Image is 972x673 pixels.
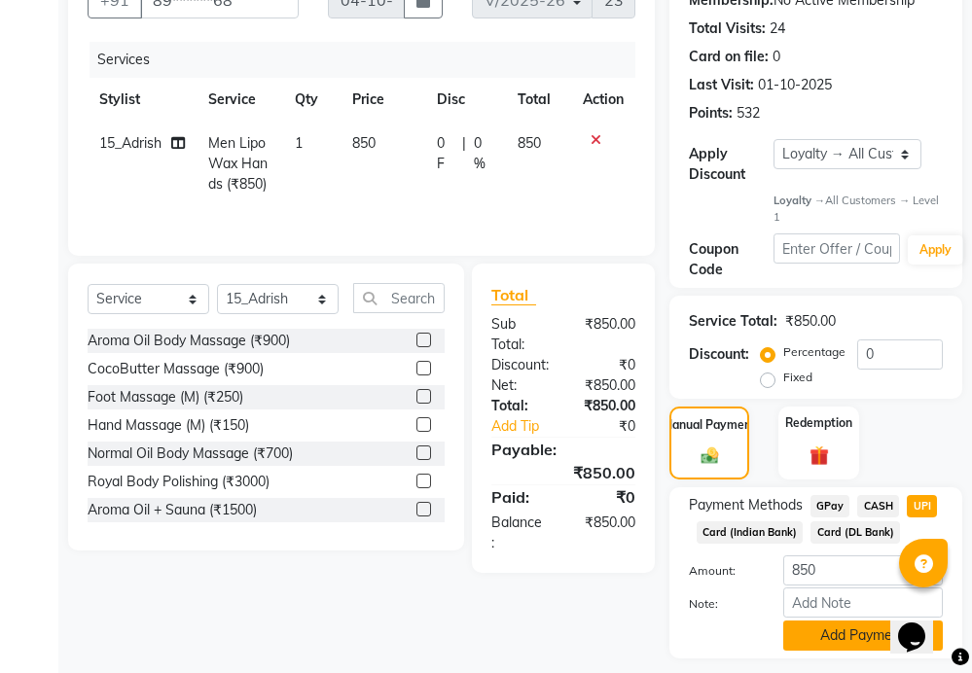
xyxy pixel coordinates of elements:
div: 0 [773,47,780,67]
div: ₹850.00 [563,396,650,416]
button: Add Payment [783,620,943,651]
div: Normal Oil Body Massage (₹700) [88,443,293,464]
div: ₹850.00 [785,311,836,332]
img: _gift.svg [804,443,835,468]
span: CASH [857,495,899,517]
strong: Loyalty → [774,194,825,207]
label: Note: [674,595,769,613]
div: Last Visit: [689,75,754,95]
div: Paid: [477,485,563,509]
th: Disc [425,78,505,122]
th: Total [506,78,571,122]
div: Balance : [477,513,563,553]
div: Discount: [689,344,749,365]
div: Net: [477,375,563,396]
div: ₹0 [563,355,650,375]
button: Apply [908,235,963,265]
span: 15_Adrish [99,134,162,152]
div: Service Total: [689,311,777,332]
label: Amount: [674,562,769,580]
span: | [462,133,466,174]
th: Price [341,78,425,122]
div: Total Visits: [689,18,766,39]
span: Total [491,285,536,305]
div: ₹850.00 [563,513,650,553]
div: Total: [477,396,563,416]
th: Action [571,78,635,122]
span: Payment Methods [689,495,803,515]
iframe: chat widget [890,595,953,654]
div: 532 [737,103,760,124]
div: Hand Massage (M) (₹150) [88,415,249,436]
div: Points: [689,103,733,124]
div: ₹850.00 [477,461,650,484]
span: Men Lipo Wax Hands (₹850) [208,134,268,193]
input: Search or Scan [353,283,445,313]
div: Card on file: [689,47,769,67]
div: 01-10-2025 [758,75,832,95]
div: ₹850.00 [563,375,650,396]
span: Card (Indian Bank) [697,521,804,544]
div: Services [90,42,650,78]
span: 1 [295,134,303,152]
th: Service [197,78,283,122]
th: Qty [283,78,341,122]
span: Card (DL Bank) [810,521,900,544]
div: 24 [770,18,785,39]
div: ₹850.00 [563,314,650,355]
th: Stylist [88,78,197,122]
label: Percentage [783,343,846,361]
label: Fixed [783,369,812,386]
span: 0 F [437,133,453,174]
div: ₹0 [563,485,650,509]
div: Discount: [477,355,563,375]
div: Aroma Oil Body Massage (₹900) [88,331,290,351]
div: Coupon Code [689,239,774,280]
div: ₹0 [578,416,650,437]
div: All Customers → Level 1 [774,193,943,226]
div: Sub Total: [477,314,563,355]
div: CocoButter Massage (₹900) [88,359,264,379]
div: Royal Body Polishing (₹3000) [88,472,270,492]
span: UPI [907,495,937,517]
span: 0 % [474,133,494,174]
input: Add Note [783,587,943,618]
span: GPay [810,495,850,517]
input: Enter Offer / Coupon Code [774,233,901,264]
span: 850 [352,134,376,152]
input: Amount [783,555,943,585]
a: Add Tip [477,416,578,437]
span: 850 [518,134,541,152]
div: Payable: [477,438,650,461]
div: Aroma Oil + Sauna (₹1500) [88,500,257,520]
div: Foot Massage (M) (₹250) [88,387,243,407]
img: _cash.svg [696,445,724,466]
label: Manual Payment [663,416,756,434]
label: Redemption [785,414,852,432]
div: Apply Discount [689,144,774,185]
